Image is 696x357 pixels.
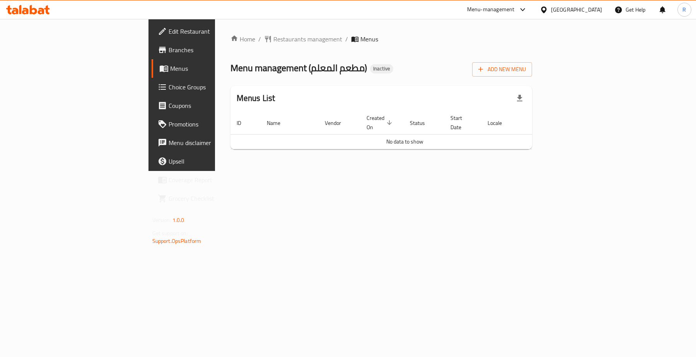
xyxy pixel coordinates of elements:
[370,65,393,72] span: Inactive
[325,118,351,128] span: Vendor
[169,138,259,147] span: Menu disclaimer
[172,215,184,225] span: 1.0.0
[467,5,515,14] div: Menu-management
[267,118,290,128] span: Name
[237,118,251,128] span: ID
[169,82,259,92] span: Choice Groups
[360,34,378,44] span: Menus
[682,5,686,14] span: R
[264,34,342,44] a: Restaurants management
[370,64,393,73] div: Inactive
[410,118,435,128] span: Status
[478,65,526,74] span: Add New Menu
[152,78,265,96] a: Choice Groups
[169,175,259,184] span: Coverage Report
[510,89,529,108] div: Export file
[386,137,423,147] span: No data to show
[169,120,259,129] span: Promotions
[170,64,259,73] span: Menus
[152,171,265,189] a: Coverage Report
[152,228,188,238] span: Get support on:
[237,92,275,104] h2: Menus List
[169,194,259,203] span: Grocery Checklist
[152,215,171,225] span: Version:
[230,34,532,44] nav: breadcrumb
[152,133,265,152] a: Menu disclaimer
[472,62,532,77] button: Add New Menu
[152,41,265,59] a: Branches
[521,111,579,135] th: Actions
[488,118,512,128] span: Locale
[152,236,201,246] a: Support.OpsPlatform
[152,59,265,78] a: Menus
[273,34,342,44] span: Restaurants management
[169,45,259,55] span: Branches
[230,59,367,77] span: Menu management ( مطعم المعلم )
[230,111,579,149] table: enhanced table
[152,152,265,171] a: Upsell
[450,113,472,132] span: Start Date
[551,5,602,14] div: [GEOGRAPHIC_DATA]
[152,96,265,115] a: Coupons
[345,34,348,44] li: /
[152,22,265,41] a: Edit Restaurant
[169,101,259,110] span: Coupons
[169,157,259,166] span: Upsell
[152,189,265,208] a: Grocery Checklist
[169,27,259,36] span: Edit Restaurant
[152,115,265,133] a: Promotions
[367,113,394,132] span: Created On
